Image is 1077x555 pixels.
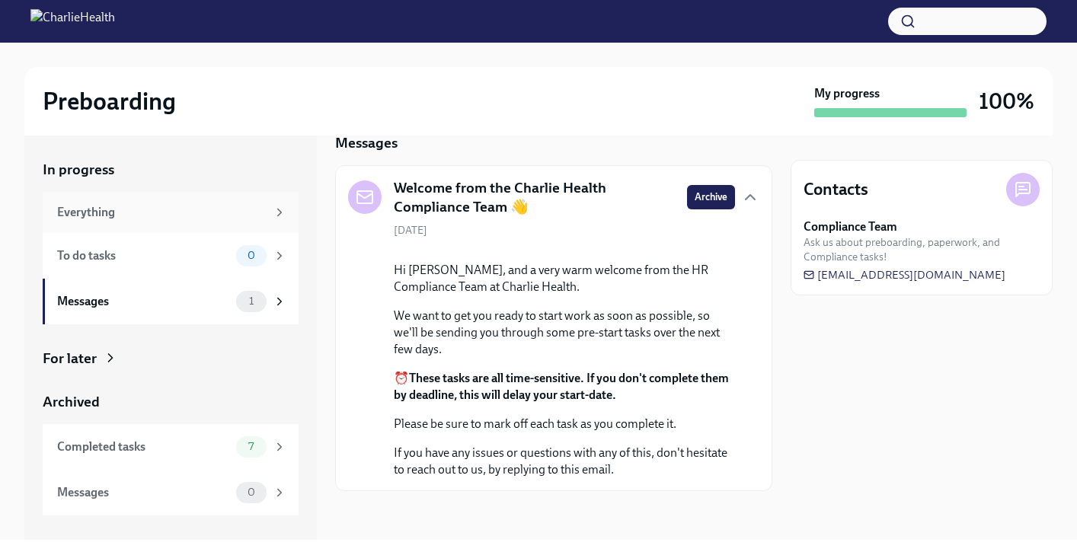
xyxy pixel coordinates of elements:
[814,85,880,102] strong: My progress
[57,247,230,264] div: To do tasks
[687,185,735,209] button: Archive
[394,416,735,432] p: Please be sure to mark off each task as you complete it.
[238,250,264,261] span: 0
[394,371,729,402] strong: These tasks are all time-sensitive. If you don't complete them by deadline, this will delay your ...
[43,86,176,116] h2: Preboarding
[394,178,675,217] h5: Welcome from the Charlie Health Compliance Team 👋
[57,439,230,455] div: Completed tasks
[238,486,264,498] span: 0
[57,484,230,501] div: Messages
[57,204,267,221] div: Everything
[240,295,263,307] span: 1
[43,470,299,515] a: Messages0
[43,279,299,324] a: Messages1
[43,192,299,233] a: Everything
[57,293,230,310] div: Messages
[394,370,735,403] p: ⏰
[43,349,97,368] div: For later
[43,424,299,470] a: Completed tasks7
[804,235,1040,264] span: Ask us about preboarding, paperwork, and Compliance tasks!
[394,308,735,358] p: We want to get you ready to start work as soon as possible, so we'll be sending you through some ...
[43,233,299,279] a: To do tasks0
[394,223,427,238] span: [DATE]
[239,441,263,452] span: 7
[804,218,897,235] strong: Compliance Team
[43,392,299,412] a: Archived
[804,178,868,201] h4: Contacts
[335,133,398,153] h5: Messages
[979,88,1034,115] h3: 100%
[43,349,299,368] a: For later
[695,190,727,205] span: Archive
[394,445,735,478] p: If you have any issues or questions with any of this, don't hesitate to reach out to us, by reply...
[804,267,1005,282] a: [EMAIL_ADDRESS][DOMAIN_NAME]
[30,9,115,33] img: CharlieHealth
[394,262,735,295] p: Hi [PERSON_NAME], and a very warm welcome from the HR Compliance Team at Charlie Health.
[43,160,299,180] a: In progress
